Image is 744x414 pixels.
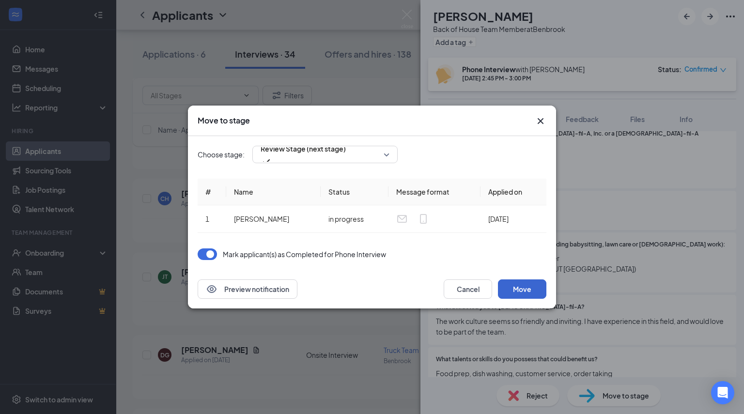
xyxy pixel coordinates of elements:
[198,149,245,160] span: Choose stage:
[198,279,297,299] button: EyePreview notification
[535,115,546,127] svg: Cross
[226,179,321,205] th: Name
[444,279,492,299] button: Cancel
[396,213,408,225] svg: Email
[388,179,480,205] th: Message format
[205,215,209,223] span: 1
[321,205,388,233] td: in progress
[261,141,346,156] span: Review Stage (next stage)
[226,205,321,233] td: [PERSON_NAME]
[711,381,734,404] div: Open Intercom Messenger
[198,179,226,205] th: #
[198,115,250,126] h3: Move to stage
[223,249,386,259] p: Mark applicant(s) as Completed for Phone Interview
[498,279,546,299] button: Move
[206,283,217,295] svg: Eye
[480,179,546,205] th: Applied on
[535,115,546,127] button: Close
[418,213,429,225] svg: MobileSms
[480,205,546,233] td: [DATE]
[261,156,272,168] svg: Checkmark
[321,179,388,205] th: Status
